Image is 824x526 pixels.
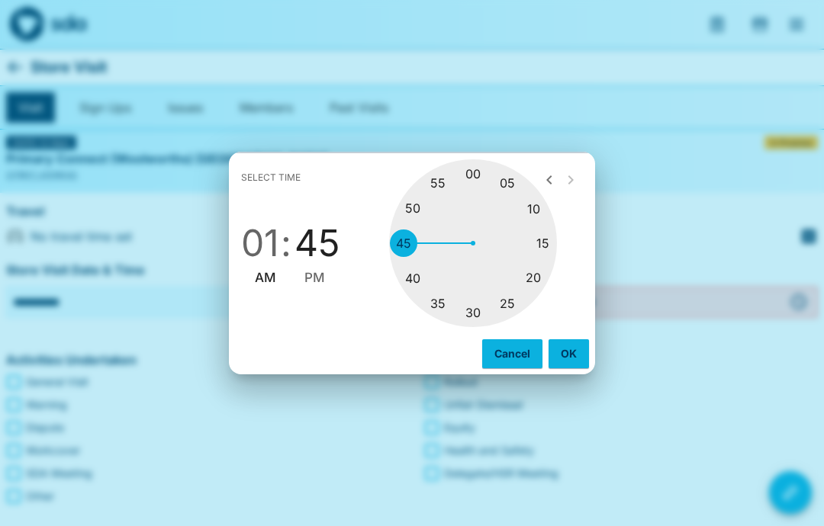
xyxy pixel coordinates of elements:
[241,165,301,190] span: Select time
[482,339,542,368] button: Cancel
[241,222,279,265] button: 01
[534,165,565,195] button: open previous view
[255,268,276,288] button: AM
[304,268,325,288] button: PM
[549,339,589,368] button: OK
[295,222,340,265] button: 45
[281,222,291,265] span: :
